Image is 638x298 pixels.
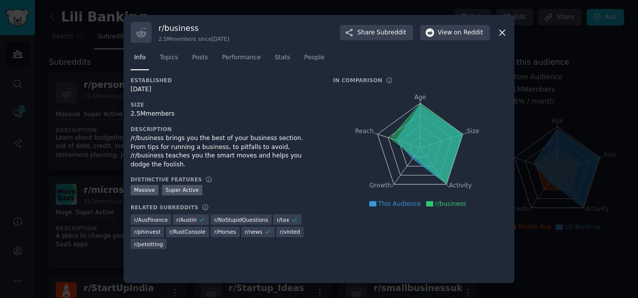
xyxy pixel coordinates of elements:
a: Posts [188,50,211,70]
h3: In Comparison [333,77,382,84]
div: [DATE] [131,85,319,94]
span: Info [134,53,146,62]
span: r/ NoStupidQuestions [214,216,268,223]
span: View [438,28,483,37]
h3: Description [131,126,319,133]
a: Topics [156,50,181,70]
div: /r/business brings you the best of your business section. From tips for running a business, to pi... [131,134,319,169]
h3: Size [131,101,319,108]
tspan: Age [414,94,426,101]
tspan: Reach [355,128,374,135]
tspan: Activity [449,182,472,189]
span: Performance [222,53,261,62]
span: Share [357,28,406,37]
button: Viewon Reddit [420,25,490,41]
tspan: Size [467,128,479,135]
button: ShareSubreddit [340,25,413,41]
h3: Distinctive Features [131,176,202,183]
span: r/ news [245,228,262,235]
div: 2.5M members since [DATE] [159,35,229,42]
tspan: Growth [369,182,391,189]
span: r/ petsitting [134,241,163,248]
span: r/ RustConsole [169,228,206,235]
span: Stats [275,53,290,62]
h3: Related Subreddits [131,204,198,211]
span: r/ vinted [280,228,300,235]
span: on Reddit [454,28,483,37]
span: This Audience [378,200,421,207]
span: Subreddit [377,28,406,37]
div: Super Active [162,185,202,195]
span: People [304,53,324,62]
span: r/ AusFinance [134,216,167,223]
h3: Established [131,77,319,84]
span: r/ phinvest [134,228,160,235]
span: r/business [435,200,467,207]
h3: r/ business [159,23,229,33]
a: Info [131,50,149,70]
span: Posts [192,53,208,62]
a: Performance [218,50,264,70]
a: People [301,50,328,70]
span: Topics [159,53,178,62]
span: r/ tax [277,216,289,223]
span: r/ Austin [176,216,197,223]
div: 2.5M members [131,110,319,119]
div: Massive [131,185,159,195]
a: Stats [271,50,294,70]
span: r/ Horses [214,228,236,235]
